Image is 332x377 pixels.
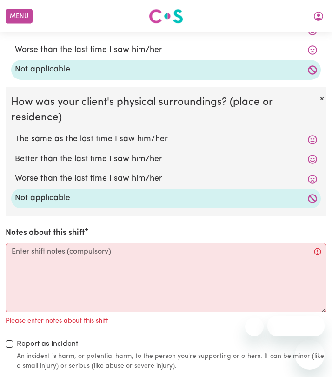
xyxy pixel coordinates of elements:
[149,8,183,25] img: Careseekers logo
[17,351,326,371] small: An incident is harm, or potential harm, to the person you're supporting or others. It can be mino...
[295,340,325,370] iframe: Button to launch messaging window
[149,6,183,27] a: Careseekers logo
[245,318,264,336] iframe: Close message
[6,227,85,239] label: Notes about this shift
[15,192,317,204] label: Not applicable
[11,95,321,126] legend: How was your client's physical surroundings? (place or residence)
[309,8,328,24] button: My Account
[267,316,325,336] iframe: Message from company
[15,153,317,165] label: Better than the last time I saw him/her
[17,338,78,350] label: Report as Incident
[15,64,317,76] label: Not applicable
[15,44,317,56] label: Worse than the last time I saw him/her
[15,133,317,145] label: The same as the last time I saw him/her
[6,316,108,326] p: Please enter notes about this shift
[15,173,317,185] label: Worse than the last time I saw him/her
[6,9,33,24] button: Menu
